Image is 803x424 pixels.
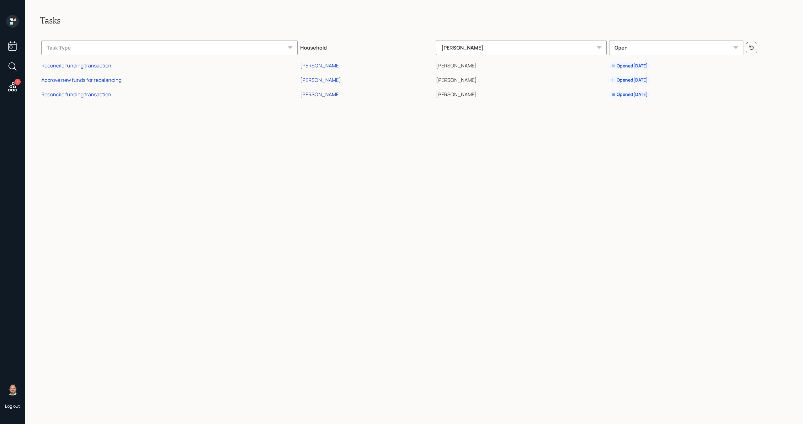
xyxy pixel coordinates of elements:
div: Opened [DATE] [612,77,648,83]
div: Task Type [41,40,298,55]
div: Approve new funds for rebalancing [41,77,121,83]
div: 3 [14,79,21,85]
h2: Tasks [40,15,788,26]
div: [PERSON_NAME] [436,40,607,55]
div: [PERSON_NAME] [300,91,341,98]
div: [PERSON_NAME] [300,77,341,83]
td: [PERSON_NAME] [435,72,608,86]
div: Opened [DATE] [612,91,648,98]
td: [PERSON_NAME] [435,58,608,72]
div: Open [609,40,743,55]
div: Log out [5,403,20,409]
div: Reconcile funding transaction [41,91,111,98]
td: [PERSON_NAME] [435,86,608,101]
th: Household [299,36,435,58]
img: michael-russo-headshot.png [6,383,19,395]
div: Reconcile funding transaction [41,62,111,69]
div: Opened [DATE] [612,63,648,69]
div: [PERSON_NAME] [300,62,341,69]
